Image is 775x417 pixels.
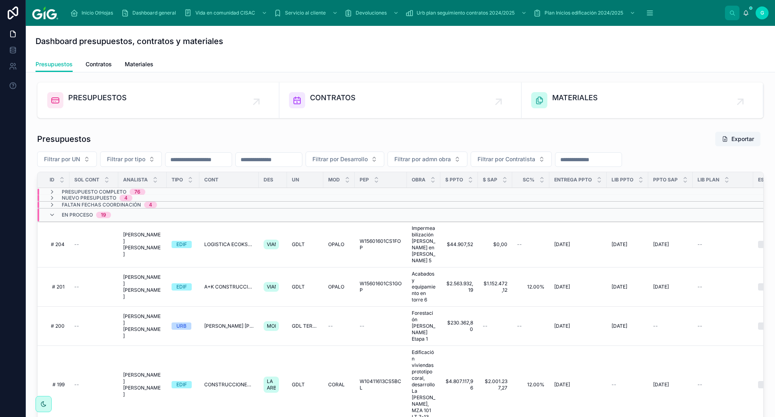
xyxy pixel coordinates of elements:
div: EDIF [176,283,187,291]
span: PEP [360,177,369,183]
div: 4 [149,202,152,208]
span: 12.00% [517,381,545,388]
span: Materiales [125,60,153,68]
span: Devoluciones [356,10,387,16]
span: $2.001.237,27 [483,378,507,391]
span: $0,00 [483,241,507,248]
span: Filtrar por tipo [107,155,145,163]
a: OPALO [328,241,350,248]
a: [DATE] [554,284,602,290]
span: [DATE] [612,284,627,290]
span: -- [697,381,702,388]
span: GDL TERRENOS [292,323,318,329]
span: -- [74,323,79,329]
a: Dashboard general [119,6,182,20]
a: W15601601CS1FOP [360,238,402,251]
h1: Presupuestos [37,133,91,145]
span: Dashboard general [132,10,176,16]
span: PRESUPUESTOS [68,92,127,103]
span: [DATE] [554,381,570,388]
div: scrollable content [65,4,725,22]
span: ID [50,177,54,183]
a: -- [74,241,113,248]
span: [PERSON_NAME] [PERSON_NAME] [123,372,162,398]
a: W10411613CS5BCL [360,378,402,391]
a: $1.152.472,12 [483,280,507,293]
a: Devoluciones [342,6,403,20]
a: GDLT [292,284,318,290]
span: -- [328,323,333,329]
a: $4.807.117,96 [445,378,473,391]
a: -- [653,323,688,329]
span: MOD [328,177,340,183]
span: $ PPTO [445,177,463,183]
span: A+K CONSTRUCCIONES S.A. DE C.V. 2300000002 [204,284,254,290]
span: -- [697,284,702,290]
a: $44.907,52 [445,241,473,248]
a: -- [517,241,545,248]
a: Plan Inicios edificación 2024/2025 [531,6,639,20]
span: $ SAP [483,177,497,183]
span: LIB PPTO [612,177,633,183]
a: VIANDE [264,238,282,251]
a: -- [612,381,643,388]
span: [DATE] [554,241,570,248]
a: CONSTRUCCIONES Y EDIFICACIONES [PERSON_NAME] S RL DE CV 2300002395 [204,381,254,388]
a: -- [697,241,748,248]
a: $2.563.932,19 [445,280,473,293]
span: MONTEZA [267,323,276,329]
a: [DATE] [554,381,602,388]
span: En proceso [62,212,93,218]
button: Exportar [715,132,760,146]
a: -- [697,284,748,290]
span: -- [612,381,616,388]
a: $230.362,80 [445,320,473,333]
span: Presupuestos [36,60,73,68]
a: PRESUPUESTOS [38,82,279,118]
a: Vida en comunidad CISAC [182,6,271,20]
span: LIB PLAN [697,177,719,183]
span: [DATE] [612,241,627,248]
button: Select Button [306,152,384,167]
button: Select Button [37,152,97,167]
a: LOGISTICA ECOKSA S.A. DE C.V. 2400004662 [204,241,254,248]
span: [DATE] [653,381,669,388]
a: [DATE] [612,284,643,290]
a: [DATE] [653,241,688,248]
a: [DATE] [612,323,643,329]
span: Impermeabilización [PERSON_NAME] en [PERSON_NAME] 5 [412,225,436,264]
span: Inicio OtHojas [82,10,113,16]
a: GDLT [292,241,318,248]
a: # 204 [47,241,65,248]
span: -- [483,323,488,329]
a: [PERSON_NAME] [PERSON_NAME] [123,274,162,300]
span: Filtrar por Contratista [478,155,535,163]
a: EDIF [172,381,195,388]
span: -- [517,323,522,329]
a: -- [360,323,402,329]
a: W15601601CS1GOP [360,280,402,293]
span: Nuevo presupuesto [62,195,116,201]
a: MATERIALES [522,82,763,118]
span: Analista [123,177,148,183]
a: Contratos [86,57,112,73]
div: URB [176,322,186,330]
span: -- [697,323,702,329]
span: UN [292,177,299,183]
span: Faltan fechas coordinación [62,202,141,208]
span: Presupuesto Completo [62,189,126,195]
span: Des [264,177,273,183]
a: [PERSON_NAME] [PERSON_NAME] [123,313,162,339]
span: LA ARBOLEDA [267,378,276,391]
div: EDIF [176,381,187,388]
a: [PERSON_NAME] [PERSON_NAME] 2300002476 [204,323,254,329]
span: GDLT [292,381,305,388]
button: Select Button [471,152,552,167]
span: -- [517,241,522,248]
div: 19 [101,212,106,218]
